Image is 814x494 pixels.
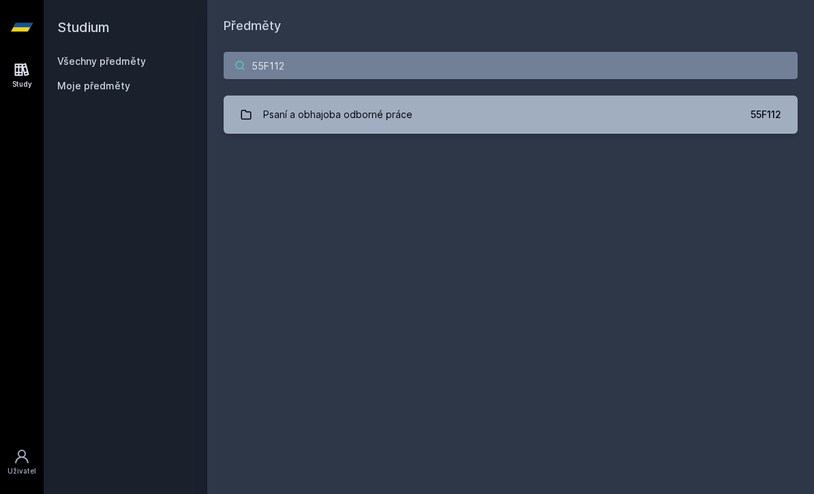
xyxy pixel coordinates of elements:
div: Uživatel [7,466,36,476]
input: Název nebo ident předmětu… [224,52,798,79]
div: 55F112 [751,108,781,121]
a: Psaní a obhajoba odborné práce 55F112 [224,96,798,134]
div: Psaní a obhajoba odborné práce [263,101,412,128]
a: Všechny předměty [57,55,146,67]
a: Uživatel [3,441,41,483]
div: Study [12,79,32,89]
a: Study [3,55,41,96]
h1: Předměty [224,16,798,35]
span: Moje předměty [57,79,130,93]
